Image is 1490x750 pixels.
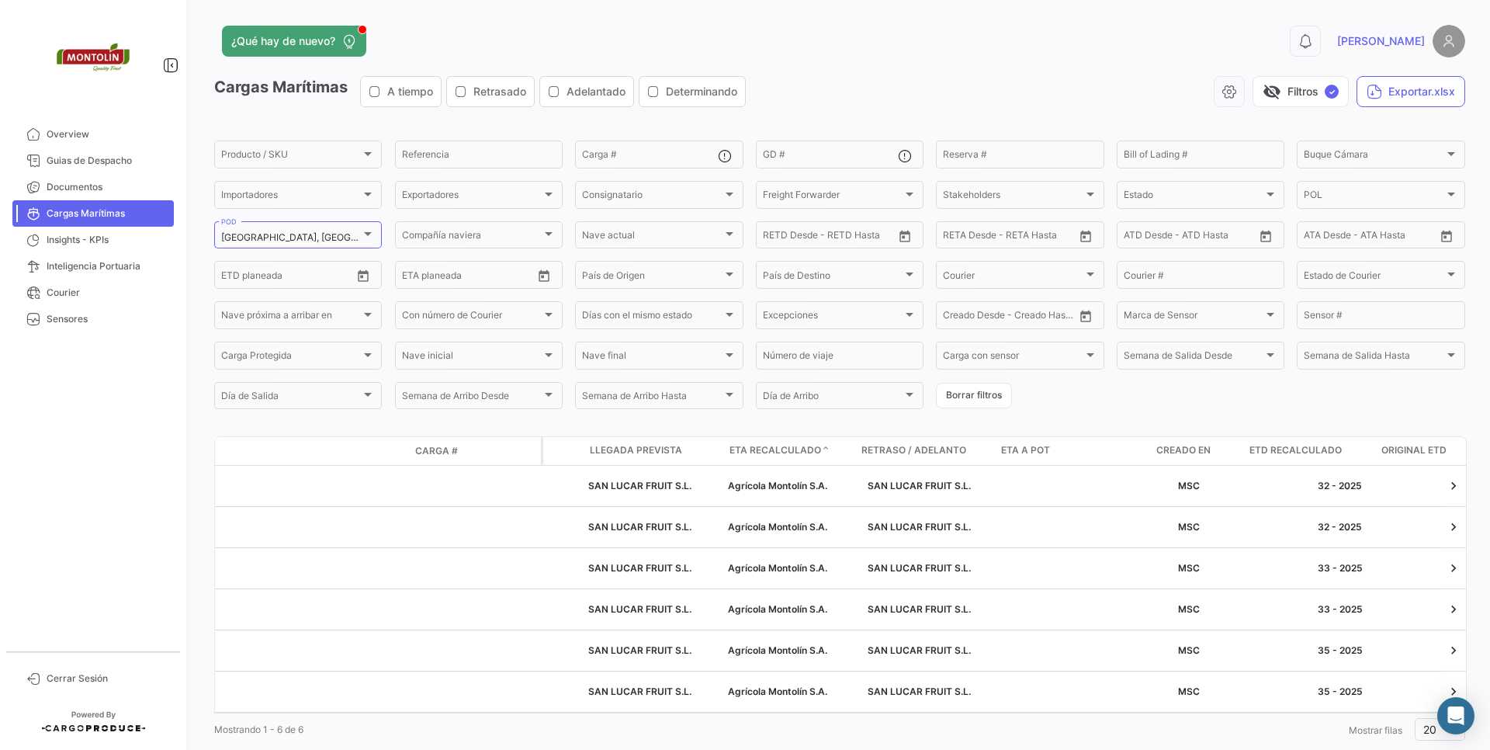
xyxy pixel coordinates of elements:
[868,480,971,491] span: SAN LUCAR FRUIT S.L.
[639,77,745,106] button: Determinando
[1178,686,1200,697] span: MSC
[582,393,722,404] span: Semana de Arribo Hasta
[473,84,526,99] span: Retrasado
[221,393,361,404] span: Día de Salida
[1249,443,1342,457] span: ETD Recalculado
[1318,685,1429,699] div: 35 - 2025
[540,77,633,106] button: Adelantado
[1423,723,1436,736] span: 20
[1304,151,1443,162] span: Buque Cámara
[582,272,722,283] span: País de Origen
[1446,478,1461,494] a: Expand/Collapse Row
[221,272,249,283] input: Desde
[1178,644,1200,656] span: MSC
[47,259,168,273] span: Inteligencia Portuaria
[1318,479,1429,493] div: 32 - 2025
[246,445,285,457] datatable-header-cell: Modo de Transporte
[361,77,441,106] button: A tiempo
[728,603,827,615] span: Agrícola Montolín S.A.
[1263,82,1281,101] span: visibility_off
[763,393,903,404] span: Día de Arribo
[1304,192,1443,203] span: POL
[402,312,542,323] span: Con número de Courier
[1433,25,1465,57] img: placeholder-user.png
[1178,480,1200,491] span: MSC
[1446,643,1461,658] a: Expand/Collapse Row
[666,84,737,99] span: Determinando
[12,280,174,306] a: Courier
[861,443,966,457] span: Retraso / Adelanto
[214,76,750,107] h3: Cargas Marítimas
[1074,304,1097,328] button: Open calendar
[1362,232,1424,243] input: ATA Hasta
[1435,224,1458,248] button: Open calendar
[1124,352,1263,363] span: Semana de Salida Desde
[1001,443,1050,457] span: ETA a POT
[1437,697,1474,734] div: Abrir Intercom Messenger
[582,312,722,323] span: Días con el mismo estado
[1446,602,1461,617] a: Expand/Collapse Row
[728,480,827,491] span: Agrícola Montolín S.A.
[47,207,168,220] span: Cargas Marítimas
[352,264,375,287] button: Open calendar
[943,272,1083,283] span: Courier
[222,26,366,57] button: ¿Qué hay de nuevo?
[1156,443,1211,457] span: Creado en
[221,151,361,162] span: Producto / SKU
[12,200,174,227] a: Cargas Marítimas
[1337,33,1425,49] span: [PERSON_NAME]
[260,272,322,283] input: Hasta
[855,437,995,465] datatable-header-cell: Retraso / Adelanto
[214,724,303,735] span: Mostrando 1 - 6 de 6
[1304,272,1443,283] span: Estado de Courier
[47,154,168,168] span: Guias de Despacho
[1011,312,1073,323] input: Creado Hasta
[1178,562,1200,574] span: MSC
[763,312,903,323] span: Excepciones
[1318,644,1429,658] div: 35 - 2025
[221,231,417,243] mat-select-trigger: [GEOGRAPHIC_DATA], [GEOGRAPHIC_DATA]
[47,180,168,194] span: Documentos
[728,644,827,656] span: Agrícola Montolín S.A.
[763,272,903,283] span: País de Destino
[402,272,430,283] input: Desde
[1446,684,1461,700] a: Expand/Collapse Row
[868,521,971,533] span: SAN LUCAR FRUIT S.L.
[588,603,691,615] span: SAN LUCAR FRUIT S.L.
[1150,437,1243,465] datatable-header-cell: Creado en
[12,148,174,174] a: Guias de Despacho
[12,174,174,200] a: Documentos
[1446,561,1461,576] a: Expand/Collapse Row
[221,352,361,363] span: Carga Protegida
[441,272,503,283] input: Hasta
[588,480,691,491] span: SAN LUCAR FRUIT S.L.
[1254,224,1277,248] button: Open calendar
[588,521,691,533] span: SAN LUCAR FRUIT S.L.
[47,312,168,326] span: Sensores
[943,232,971,243] input: Desde
[1178,603,1200,615] span: MSC
[47,286,168,300] span: Courier
[1318,520,1429,534] div: 32 - 2025
[763,192,903,203] span: Freight Forwarder
[231,33,335,49] span: ¿Qué hay de nuevo?
[402,352,542,363] span: Nave inicial
[12,253,174,280] a: Inteligencia Portuaria
[868,562,971,574] span: SAN LUCAR FRUIT S.L.
[1304,352,1443,363] span: Semana de Salida Hasta
[893,224,917,248] button: Open calendar
[868,686,971,697] span: SAN LUCAR FRUIT S.L.
[1074,224,1097,248] button: Open calendar
[584,437,723,465] datatable-header-cell: Llegada prevista
[409,438,502,464] datatable-header-cell: Carga #
[47,233,168,247] span: Insights - KPIs
[221,312,361,323] span: Nave próxima a arribar en
[1381,443,1447,457] span: Original ETD
[402,393,542,404] span: Semana de Arribo Desde
[1124,192,1263,203] span: Estado
[802,232,864,243] input: Hasta
[1318,561,1429,575] div: 33 - 2025
[1357,76,1465,107] button: Exportar.xlsx
[12,121,174,148] a: Overview
[943,352,1083,363] span: Carga con sensor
